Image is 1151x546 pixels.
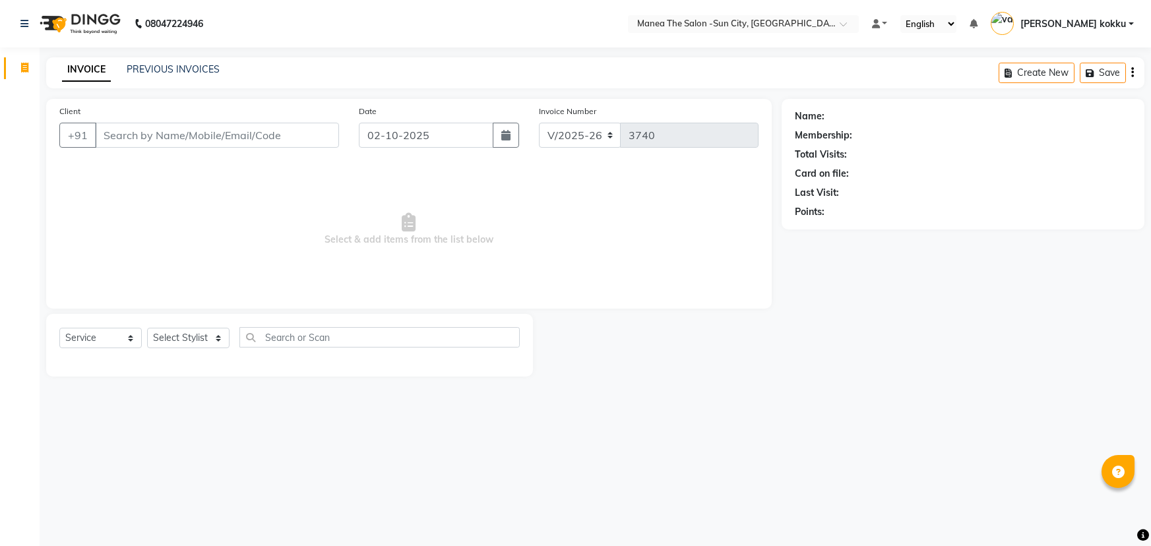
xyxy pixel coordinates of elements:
iframe: chat widget [1096,493,1138,533]
label: Invoice Number [539,106,596,117]
a: INVOICE [62,58,111,82]
span: [PERSON_NAME] kokku [1020,17,1126,31]
div: Points: [795,205,824,219]
label: Date [359,106,377,117]
div: Last Visit: [795,186,839,200]
a: PREVIOUS INVOICES [127,63,220,75]
span: Select & add items from the list below [59,164,759,295]
button: +91 [59,123,96,148]
label: Client [59,106,80,117]
button: Create New [999,63,1074,83]
img: vamsi kokku [991,12,1014,35]
input: Search by Name/Mobile/Email/Code [95,123,339,148]
input: Search or Scan [239,327,520,348]
div: Name: [795,109,824,123]
div: Total Visits: [795,148,847,162]
img: logo [34,5,124,42]
button: Save [1080,63,1126,83]
b: 08047224946 [145,5,203,42]
div: Card on file: [795,167,849,181]
div: Membership: [795,129,852,142]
